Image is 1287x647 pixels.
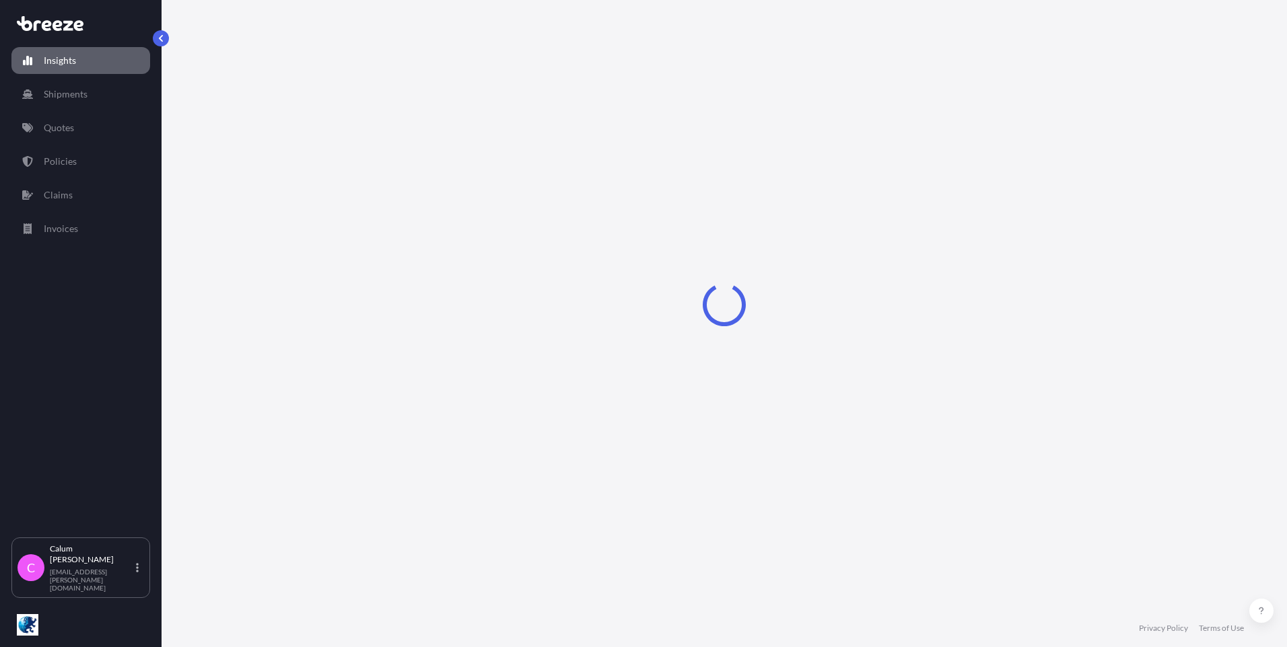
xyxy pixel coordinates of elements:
[44,188,73,202] p: Claims
[44,155,77,168] p: Policies
[1199,623,1244,634] a: Terms of Use
[44,87,88,101] p: Shipments
[11,215,150,242] a: Invoices
[11,47,150,74] a: Insights
[27,561,35,574] span: C
[11,114,150,141] a: Quotes
[50,568,133,592] p: [EMAIL_ADDRESS][PERSON_NAME][DOMAIN_NAME]
[11,148,150,175] a: Policies
[44,54,76,67] p: Insights
[17,614,38,636] img: organization-logo
[1139,623,1188,634] a: Privacy Policy
[11,182,150,208] a: Claims
[44,121,74,135] p: Quotes
[44,222,78,235] p: Invoices
[50,543,133,565] p: Calum [PERSON_NAME]
[11,81,150,108] a: Shipments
